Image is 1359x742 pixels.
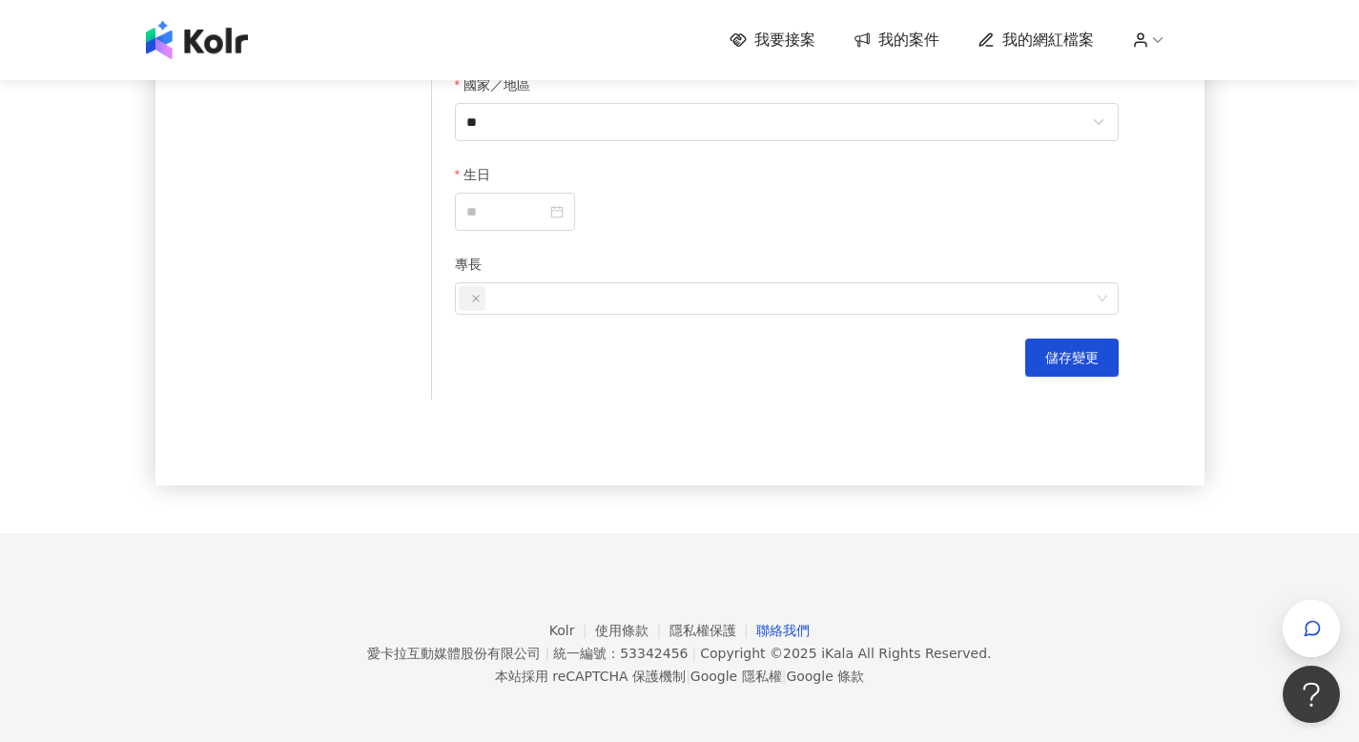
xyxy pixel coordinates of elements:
div: Copyright © 2025 All Rights Reserved. [700,646,991,661]
span: | [691,646,696,661]
img: logo [146,21,248,59]
a: iKala [821,646,854,661]
a: 聯絡我們 [756,623,810,638]
a: Google 條款 [786,669,864,684]
span: 我的網紅檔案 [1002,30,1094,51]
span: 本站採用 reCAPTCHA 保護機制 [495,665,864,688]
span: | [782,669,787,684]
span: | [545,646,549,661]
button: 儲存變更 [1025,339,1119,377]
span: 儲存變更 [1045,350,1099,365]
a: Kolr [549,623,595,638]
a: 我的網紅檔案 [978,30,1094,51]
span: 我的案件 [878,30,939,51]
span: close [471,294,481,303]
label: 國家／地區 [455,74,545,95]
span: | [686,669,690,684]
div: 愛卡拉互動媒體股份有限公司 [367,646,541,661]
a: 使用條款 [595,623,669,638]
a: 隱私權保護 [669,623,757,638]
label: 專長 [455,254,495,275]
a: 我要接案 [730,30,815,51]
a: 我的案件 [854,30,939,51]
input: 生日 [466,201,546,222]
label: 生日 [455,164,504,185]
div: 統一編號：53342456 [553,646,688,661]
a: Google 隱私權 [690,669,782,684]
span: 我要接案 [754,30,815,51]
iframe: Help Scout Beacon - Open [1283,666,1340,723]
